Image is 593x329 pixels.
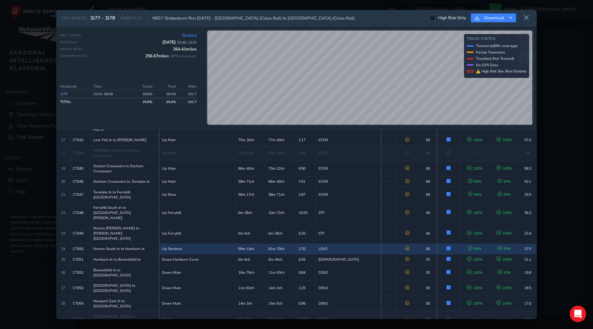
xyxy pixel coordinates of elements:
[159,176,235,187] td: Up Main
[235,265,266,280] td: 10m 76ch
[468,179,481,184] span: 99 %
[519,187,537,202] td: 33.5
[93,148,157,158] span: [PERSON_NAME] to Ouston Crossovers
[316,187,381,202] td: ECM5
[386,270,390,275] span: —
[235,223,266,243] td: 0m 0ch
[519,135,537,145] td: 57.0
[519,145,537,161] td: 0.0
[386,246,390,251] span: —
[235,187,266,202] td: 56m 17ch
[519,243,537,254] td: 27.5
[266,254,296,265] td: 0m 44ch
[235,135,266,145] td: 75m 26ch
[131,83,154,90] th: Travel
[60,83,92,90] th: Headcode
[419,145,437,161] td: 60
[476,56,514,61] span: Travelled (Not Treated)
[159,280,235,296] td: Down Main
[476,69,526,74] span: ⚠ High Risk Site (Red Outline)
[154,83,178,90] th: Treat
[497,137,512,143] span: 100 %
[519,161,537,176] td: 58.3
[467,37,526,41] h4: Track Status
[467,285,482,291] span: 100 %
[316,161,381,176] td: ECM5
[235,161,266,176] td: 66m 40ch
[266,145,296,161] td: 75m 26ch
[159,187,235,202] td: Up Slow
[235,202,266,223] td: 0m 28ch
[316,296,381,311] td: DSN2
[498,246,511,251] span: 99 %
[159,243,235,254] td: Up Stockton
[173,46,197,52] span: 264.41 miles
[497,166,512,171] span: 100 %
[498,270,511,275] span: 93 %
[467,137,482,143] span: 100 %
[468,246,481,251] span: 99 %
[519,223,537,243] td: 23.4
[316,202,381,223] td: STF
[93,246,144,251] span: Norton South Jn to Hartburn Jn
[266,202,296,223] td: 10m 72ch
[316,176,381,187] td: ECM5
[178,83,197,90] th: Miles
[154,90,178,98] td: 39.6%
[519,280,537,296] td: 29.5
[93,179,150,184] span: Durham Crossovers to Tursdale Jn
[467,166,482,171] span: 100 %
[497,257,512,262] span: 100 %
[476,50,505,55] span: Partial Treatment
[467,301,482,306] span: 100 %
[159,296,235,311] td: Down Main
[419,296,437,311] td: 50
[159,135,235,145] td: Up Main
[296,161,316,176] td: 6.90
[178,90,197,98] td: 101.7
[92,83,131,90] th: Time
[419,280,437,296] td: 50
[519,296,537,311] td: 17.0
[468,192,481,197] span: 98 %
[296,187,316,202] td: 2.67
[170,54,197,59] span: ( 97 % of circuit)
[386,179,390,184] span: —
[296,280,316,296] td: 2.25
[419,265,437,280] td: 35
[467,210,482,215] span: 100 %
[476,43,518,48] span: Treated (≥80% coverage)
[178,98,197,105] td: 101.7
[498,192,511,197] span: 98 %
[266,296,296,311] td: 15m 0ch
[519,202,537,223] td: 36.3
[316,254,381,265] td: [DEMOGRAPHIC_DATA]
[386,257,390,262] span: —
[467,270,482,275] span: 100 %
[266,161,296,176] td: 73m 32ch
[497,285,512,291] span: 100 %
[235,176,266,187] td: 58m 71ch
[235,145,266,161] td: 73m 32ch
[93,163,157,174] span: Ouston Crossovers to Durham Crossovers
[235,254,266,265] td: 0m 0ch
[316,145,381,161] td: ECM5
[386,210,390,215] span: —
[296,145,316,161] td: 1.93
[93,137,146,143] span: Low Fell Jn to [PERSON_NAME]
[296,135,316,145] td: 2.17
[386,231,390,236] span: —
[296,176,316,187] td: 7.61
[154,98,178,105] td: 39.6 %
[235,243,266,254] td: 59m 14ch
[266,223,296,243] td: 0m 28ch
[92,90,131,98] td: 02:01 - 08:58
[386,166,390,171] span: —
[519,176,537,187] td: 52.1
[386,150,390,156] span: —
[266,243,296,254] td: 61m 70ch
[419,176,437,187] td: 60
[296,265,316,280] td: 0.84
[159,202,235,223] td: Up Ferryhill
[497,301,512,306] span: 100 %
